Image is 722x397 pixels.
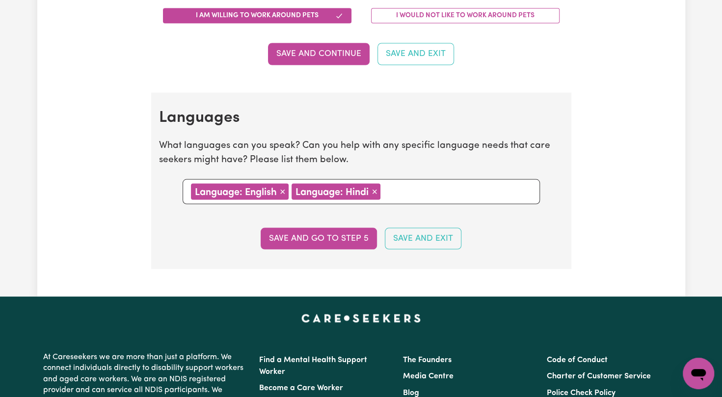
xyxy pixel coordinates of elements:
[403,356,452,364] a: The Founders
[259,356,367,375] a: Find a Mental Health Support Worker
[377,43,454,64] button: Save and Exit
[159,108,563,127] h2: Languages
[547,356,608,364] a: Code of Conduct
[371,8,560,23] button: I would not like to work around pets
[369,183,380,199] button: Remove
[385,227,461,249] button: Save and Exit
[547,389,615,397] a: Police Check Policy
[191,183,289,199] div: Language: English
[259,384,343,392] a: Become a Care Worker
[280,186,286,197] span: ×
[292,183,380,199] div: Language: Hindi
[403,389,419,397] a: Blog
[683,358,714,389] iframe: Button to launch messaging window, conversation in progress
[547,372,651,380] a: Charter of Customer Service
[277,183,289,199] button: Remove
[301,314,421,322] a: Careseekers home page
[372,186,377,197] span: ×
[261,227,377,249] button: Save and go to step 5
[159,139,563,167] p: What languages can you speak? Can you help with any specific language needs that care seekers mig...
[268,43,370,64] button: Save and Continue
[403,372,454,380] a: Media Centre
[163,8,351,23] button: I am willing to work around pets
